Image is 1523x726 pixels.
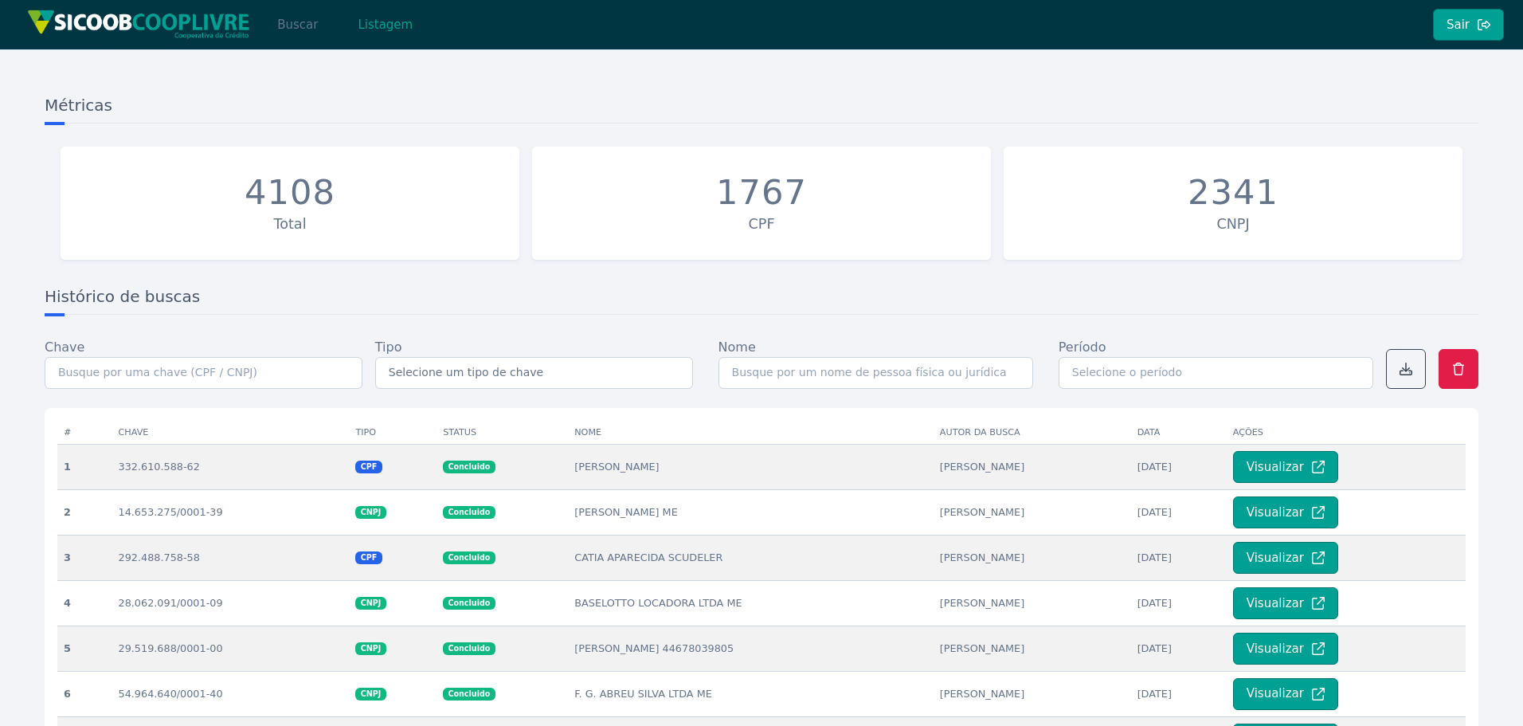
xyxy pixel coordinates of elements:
th: Chave [112,421,350,445]
button: Sair [1433,9,1504,41]
th: Tipo [349,421,437,445]
div: CPF [540,214,983,234]
span: CNPJ [355,506,386,519]
th: 4 [57,580,112,626]
div: Total [69,214,511,234]
button: Visualizar [1233,678,1338,710]
td: [DATE] [1131,535,1227,580]
input: Busque por um nome de pessoa física ou jurídica [718,357,1033,389]
th: 2 [57,489,112,535]
span: CPF [355,551,382,564]
td: [PERSON_NAME] 44678039805 [568,626,934,671]
input: Selecione o período [1059,357,1373,389]
div: 2341 [1188,172,1278,214]
th: Status [437,421,568,445]
td: [DATE] [1131,489,1227,535]
td: [PERSON_NAME] [934,626,1131,671]
span: Concluido [443,597,495,610]
td: 14.653.275/0001-39 [112,489,350,535]
td: BASELOTTO LOCADORA LTDA ME [568,580,934,626]
img: img/sicoob_cooplivre.png [27,10,250,39]
span: Concluido [443,688,495,700]
th: Data [1131,421,1227,445]
button: Visualizar [1233,633,1338,665]
td: 332.610.588-62 [112,444,350,489]
th: 1 [57,444,112,489]
th: Autor da busca [934,421,1131,445]
td: [DATE] [1131,626,1227,671]
button: Visualizar [1233,496,1338,528]
input: Busque por uma chave (CPF / CNPJ) [45,357,362,389]
td: [PERSON_NAME] [934,444,1131,489]
span: Concluido [443,551,495,564]
span: CNPJ [355,642,386,655]
td: [PERSON_NAME] [568,444,934,489]
td: [DATE] [1131,671,1227,716]
td: F. G. ABREU SILVA LTDA ME [568,671,934,716]
div: CNPJ [1012,214,1454,234]
td: [PERSON_NAME] [934,671,1131,716]
th: Ações [1227,421,1466,445]
label: Chave [45,338,84,357]
h3: Histórico de buscas [45,285,1478,315]
td: [PERSON_NAME] ME [568,489,934,535]
td: CATIA APARECIDA SCUDELER [568,535,934,580]
span: CNPJ [355,597,386,610]
button: Buscar [264,9,331,41]
td: [PERSON_NAME] [934,489,1131,535]
td: 29.519.688/0001-00 [112,626,350,671]
th: Nome [568,421,934,445]
td: 28.062.091/0001-09 [112,580,350,626]
td: [DATE] [1131,444,1227,489]
button: Visualizar [1233,587,1338,619]
td: 292.488.758-58 [112,535,350,580]
span: Concluido [443,461,495,473]
span: Concluido [443,506,495,519]
th: 5 [57,626,112,671]
label: Tipo [375,338,402,357]
span: Concluido [443,642,495,655]
button: Visualizar [1233,451,1338,483]
label: Nome [718,338,756,357]
div: 4108 [245,172,335,214]
th: 6 [57,671,112,716]
td: 54.964.640/0001-40 [112,671,350,716]
td: [PERSON_NAME] [934,580,1131,626]
div: 1767 [716,172,807,214]
td: [PERSON_NAME] [934,535,1131,580]
td: [DATE] [1131,580,1227,626]
button: Visualizar [1233,542,1338,574]
th: 3 [57,535,112,580]
button: Listagem [344,9,426,41]
label: Período [1059,338,1106,357]
h3: Métricas [45,94,1478,124]
span: CPF [355,461,382,473]
th: # [57,421,112,445]
span: CNPJ [355,688,386,700]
